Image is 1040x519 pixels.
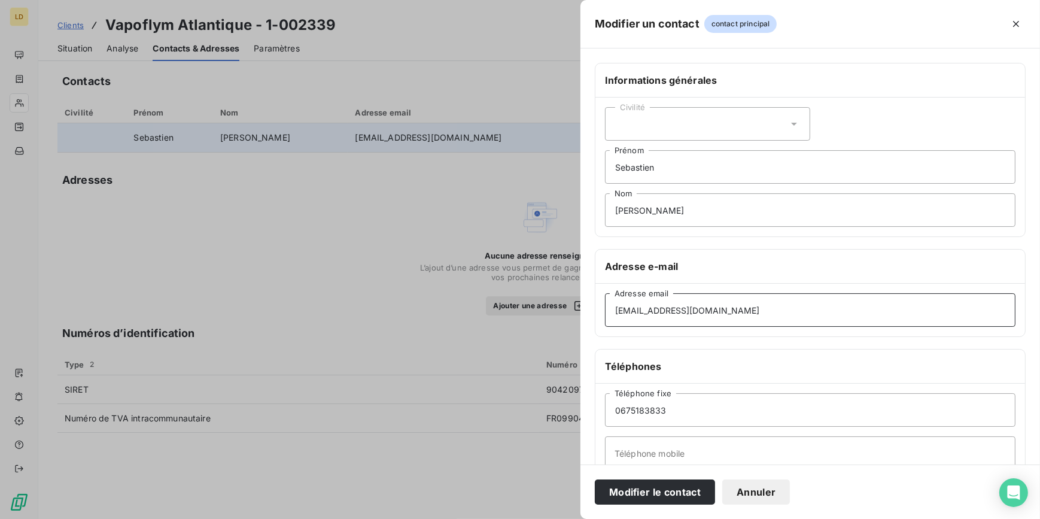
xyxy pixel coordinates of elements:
[999,478,1028,507] div: Open Intercom Messenger
[605,359,1015,374] h6: Téléphones
[595,479,715,505] button: Modifier le contact
[605,293,1015,327] input: placeholder
[595,16,700,32] h5: Modifier un contact
[704,15,777,33] span: contact principal
[605,150,1015,184] input: placeholder
[605,73,1015,87] h6: Informations générales
[605,436,1015,470] input: placeholder
[605,259,1015,274] h6: Adresse e-mail
[605,193,1015,227] input: placeholder
[605,393,1015,427] input: placeholder
[722,479,790,505] button: Annuler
